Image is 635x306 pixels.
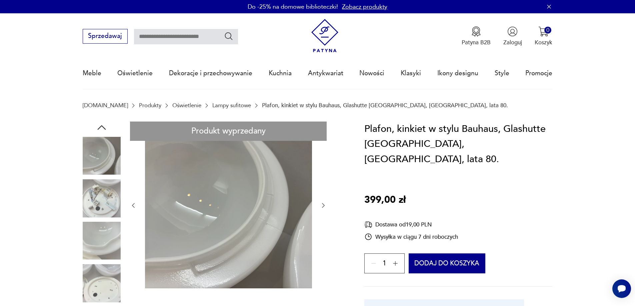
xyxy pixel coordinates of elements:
img: Patyna - sklep z meblami i dekoracjami vintage [308,19,342,53]
h1: Plafon, kinkiet w stylu Bauhaus, Glashutte [GEOGRAPHIC_DATA], [GEOGRAPHIC_DATA], lata 80. [364,122,552,167]
a: Kuchnia [269,58,292,89]
img: Zdjęcie produktu Plafon, kinkiet w stylu Bauhaus, Glashutte Limburg, Niemcy, lata 80. [83,264,121,302]
span: 1 [383,261,386,266]
div: Produkt wyprzedany [130,122,327,141]
a: Sprzedawaj [83,34,128,39]
img: Ikona koszyka [538,26,549,37]
a: Oświetlenie [117,58,153,89]
a: Zobacz produkty [342,3,387,11]
div: Dostawa od 19,00 PLN [364,220,458,229]
iframe: Smartsupp widget button [612,279,631,298]
a: Produkty [139,102,161,109]
img: Zdjęcie produktu Plafon, kinkiet w stylu Bauhaus, Glashutte Limburg, Niemcy, lata 80. [145,122,312,288]
a: Antykwariat [308,58,343,89]
img: Zdjęcie produktu Plafon, kinkiet w stylu Bauhaus, Glashutte Limburg, Niemcy, lata 80. [83,222,121,260]
button: Patyna B2B [462,26,491,46]
a: Ikona medaluPatyna B2B [462,26,491,46]
button: Szukaj [224,31,234,41]
p: Patyna B2B [462,39,491,46]
p: Plafon, kinkiet w stylu Bauhaus, Glashutte [GEOGRAPHIC_DATA], [GEOGRAPHIC_DATA], lata 80. [262,102,508,109]
p: 399,00 zł [364,192,406,208]
a: Ikony designu [437,58,478,89]
p: Koszyk [535,39,552,46]
a: Klasyki [401,58,421,89]
a: Meble [83,58,101,89]
p: Zaloguj [503,39,522,46]
button: Sprzedawaj [83,29,128,44]
div: 0 [544,27,551,34]
a: Dekoracje i przechowywanie [169,58,252,89]
a: Oświetlenie [172,102,201,109]
img: Ikona dostawy [364,220,372,229]
div: Wysyłka w ciągu 7 dni roboczych [364,233,458,241]
button: Dodaj do koszyka [409,253,486,273]
img: Ikonka użytkownika [507,26,518,37]
button: Zaloguj [503,26,522,46]
a: [DOMAIN_NAME] [83,102,128,109]
img: Ikona medalu [471,26,481,37]
img: Zdjęcie produktu Plafon, kinkiet w stylu Bauhaus, Glashutte Limburg, Niemcy, lata 80. [83,137,121,175]
p: Do -25% na domowe biblioteczki! [248,3,338,11]
img: Zdjęcie produktu Plafon, kinkiet w stylu Bauhaus, Glashutte Limburg, Niemcy, lata 80. [83,179,121,217]
button: 0Koszyk [535,26,552,46]
a: Style [495,58,509,89]
a: Promocje [525,58,552,89]
a: Lampy sufitowe [212,102,251,109]
a: Nowości [359,58,384,89]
